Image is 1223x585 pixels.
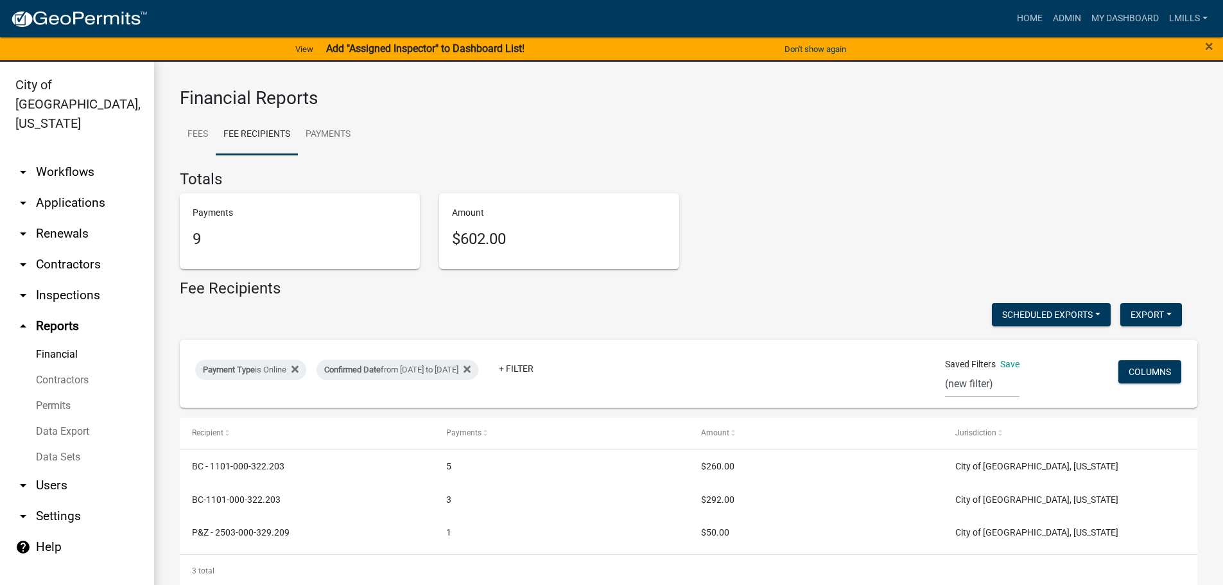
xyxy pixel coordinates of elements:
[192,527,290,537] span: P&Z - 2503-000-329.209
[15,164,31,180] i: arrow_drop_down
[15,319,31,334] i: arrow_drop_up
[298,114,358,155] a: Payments
[1205,39,1213,54] button: Close
[446,461,451,471] span: 5
[955,461,1118,471] span: City of Jeffersonville, Indiana
[701,461,734,471] span: $260.00
[193,230,407,249] h5: 9
[290,39,318,60] a: View
[1118,360,1181,383] button: Columns
[180,114,216,155] a: Fees
[180,170,1197,189] h4: Totals
[180,87,1197,109] h3: Financial Reports
[452,230,666,249] h5: $602.00
[446,494,451,505] span: 3
[992,303,1111,326] button: Scheduled Exports
[15,226,31,241] i: arrow_drop_down
[15,478,31,493] i: arrow_drop_down
[955,494,1118,505] span: City of Jeffersonville, Indiana
[317,360,478,380] div: from [DATE] to [DATE]
[193,206,407,220] p: Payments
[1164,6,1213,31] a: lmills
[955,428,996,437] span: Jurisdiction
[1205,37,1213,55] span: ×
[446,527,451,537] span: 1
[15,539,31,555] i: help
[192,428,223,437] span: Recipient
[1000,359,1019,369] a: Save
[1120,303,1182,326] button: Export
[1048,6,1086,31] a: Admin
[15,288,31,303] i: arrow_drop_down
[779,39,851,60] button: Don't show again
[689,418,943,449] datatable-header-cell: Amount
[203,365,255,374] span: Payment Type
[701,527,729,537] span: $50.00
[434,418,688,449] datatable-header-cell: Payments
[216,114,298,155] a: Fee Recipients
[701,494,734,505] span: $292.00
[180,418,434,449] datatable-header-cell: Recipient
[192,494,281,505] span: BC-1101-000-322.203
[15,195,31,211] i: arrow_drop_down
[192,461,284,471] span: BC - 1101-000-322.203
[195,360,306,380] div: is Online
[945,358,996,371] span: Saved Filters
[326,42,525,55] strong: Add "Assigned Inspector" to Dashboard List!
[701,428,729,437] span: Amount
[489,357,544,380] a: + Filter
[324,365,381,374] span: Confirmed Date
[15,509,31,524] i: arrow_drop_down
[943,418,1197,449] datatable-header-cell: Jurisdiction
[1086,6,1164,31] a: My Dashboard
[446,428,481,437] span: Payments
[955,527,1118,537] span: City of Jeffersonville, Indiana
[15,257,31,272] i: arrow_drop_down
[452,206,666,220] p: Amount
[1012,6,1048,31] a: Home
[180,279,281,298] h4: Fee Recipients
